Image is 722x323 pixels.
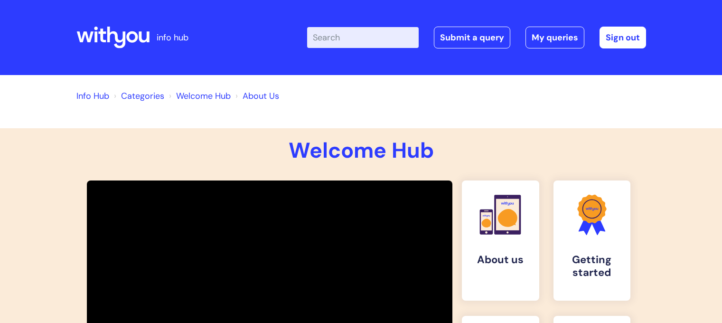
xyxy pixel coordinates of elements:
[307,27,646,48] div: | -
[469,254,532,266] h4: About us
[561,254,623,279] h4: Getting started
[167,88,231,104] li: Welcome Hub
[462,180,539,301] a: About us
[176,90,231,102] a: Welcome Hub
[233,88,279,104] li: About Us
[112,88,164,104] li: Solution home
[307,27,419,48] input: Search
[76,138,646,163] h1: Welcome Hub
[157,30,188,45] p: info hub
[434,27,510,48] a: Submit a query
[243,90,279,102] a: About Us
[76,90,109,102] a: Info Hub
[553,180,631,301] a: Getting started
[600,27,646,48] a: Sign out
[121,90,164,102] a: Categories
[525,27,584,48] a: My queries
